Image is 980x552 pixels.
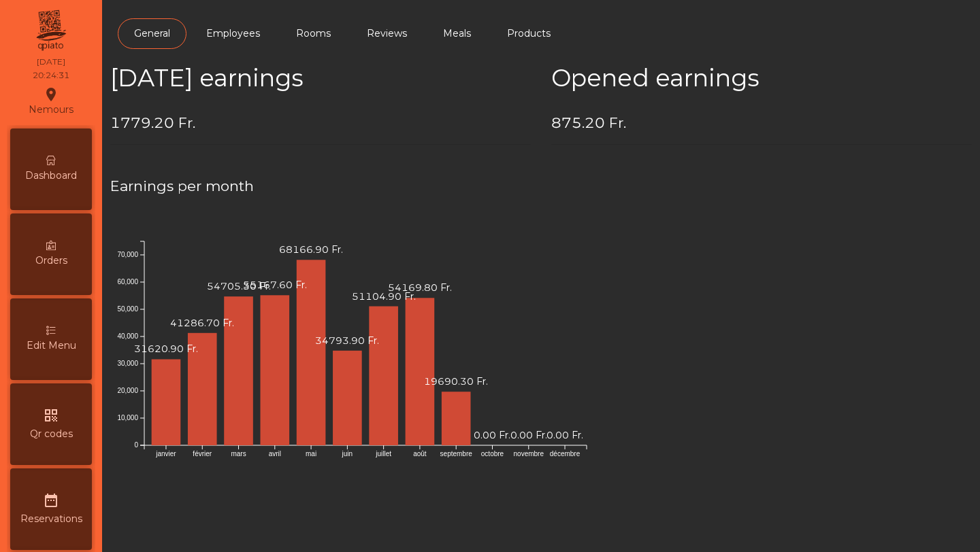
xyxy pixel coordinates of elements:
h4: Earnings per month [110,176,972,196]
text: 20,000 [117,387,138,394]
text: septembre [440,450,473,458]
text: 40,000 [117,332,138,340]
text: juillet [375,450,391,458]
span: Dashboard [25,169,77,183]
a: Reviews [350,18,423,49]
a: Products [491,18,567,49]
text: octobre [481,450,504,458]
text: juin [342,450,353,458]
span: Reservations [20,512,82,526]
text: 0.00 Fr. [510,429,547,441]
text: 54169.80 Fr. [388,281,452,294]
text: janvier [155,450,176,458]
text: 31620.90 Fr. [134,343,198,355]
i: date_range [43,492,59,508]
h2: [DATE] earnings [110,64,531,92]
text: mars [231,450,246,458]
div: 20:24:31 [33,69,69,82]
span: Edit Menu [27,339,76,353]
text: 51104.90 Fr. [352,290,416,302]
text: 10,000 [117,414,138,421]
text: 50,000 [117,305,138,313]
text: 60,000 [117,278,138,286]
text: 34793.90 Fr. [315,334,379,347]
text: 55167.60 Fr. [243,279,307,291]
text: 54705.30 Fr. [207,280,271,292]
text: 70,000 [117,251,138,258]
i: qr_code [43,407,59,424]
text: août [413,450,427,458]
h2: Opened earnings [551,64,972,92]
text: 68166.90 Fr. [279,243,343,256]
text: 0.00 Fr. [546,429,583,441]
text: 0.00 Fr. [474,429,510,441]
a: General [118,18,186,49]
text: décembre [550,450,581,458]
span: Qr codes [30,427,73,441]
h4: 875.20 Fr. [551,113,972,133]
i: location_on [43,86,59,103]
text: 0 [134,441,138,449]
div: Nemours [29,84,73,118]
h4: 1779.20 Fr. [110,113,531,133]
text: 30,000 [117,360,138,367]
text: novembre [514,450,544,458]
text: avril [269,450,281,458]
a: Rooms [280,18,347,49]
text: 19690.30 Fr. [424,375,488,387]
div: [DATE] [37,56,65,68]
span: Orders [35,254,67,268]
img: qpiato [34,7,67,54]
text: février [193,450,212,458]
a: Employees [190,18,276,49]
a: Meals [427,18,487,49]
text: mai [306,450,316,458]
text: 41286.70 Fr. [170,317,234,329]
